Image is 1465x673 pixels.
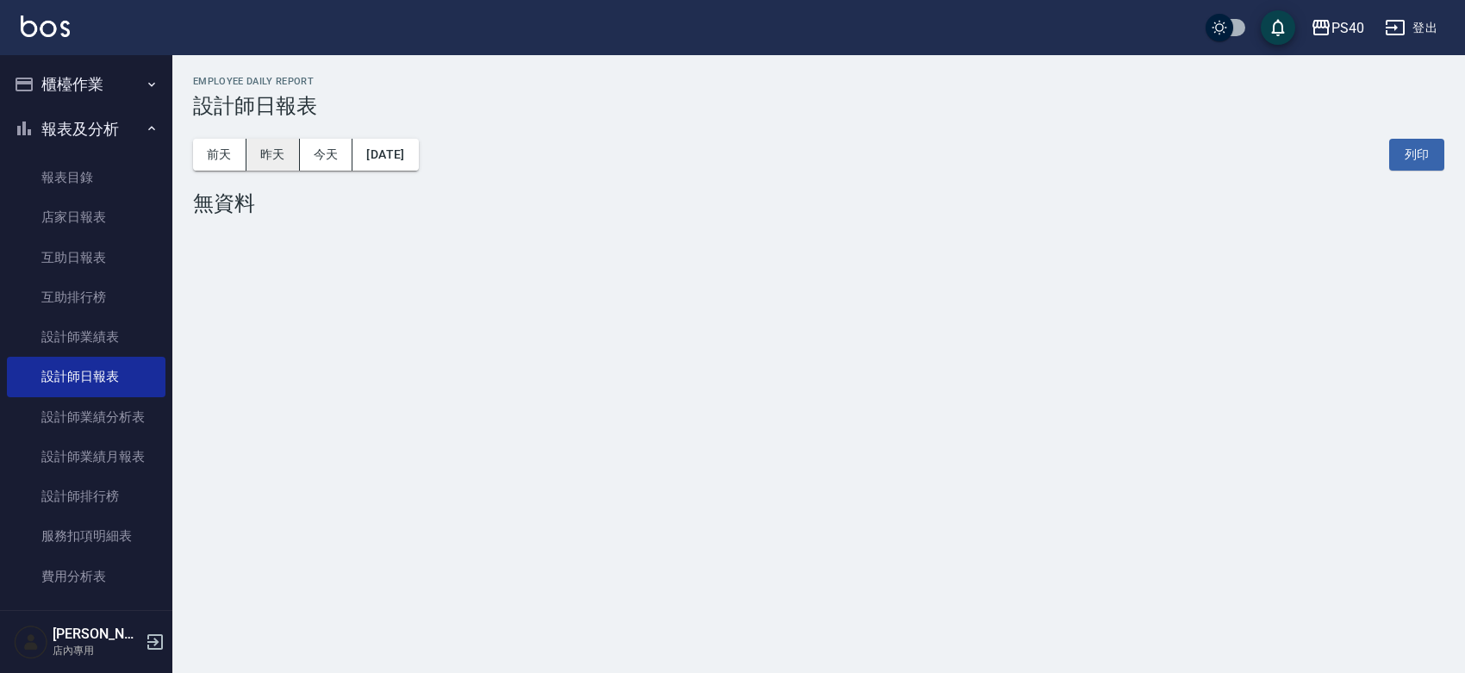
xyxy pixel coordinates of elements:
button: 前天 [193,139,246,171]
a: 費用分析表 [7,557,165,596]
button: 昨天 [246,139,300,171]
a: 互助排行榜 [7,277,165,317]
p: 店內專用 [53,643,140,658]
img: Logo [21,16,70,37]
button: 報表及分析 [7,107,165,152]
h5: [PERSON_NAME] [53,626,140,643]
a: 報表目錄 [7,158,165,197]
button: [DATE] [352,139,418,171]
div: PS40 [1331,17,1364,39]
button: 列印 [1389,139,1444,171]
button: 櫃檯作業 [7,62,165,107]
div: 無資料 [193,191,1444,215]
button: save [1261,10,1295,45]
a: 設計師排行榜 [7,477,165,516]
a: 設計師業績分析表 [7,397,165,437]
a: 服務扣項明細表 [7,516,165,556]
img: Person [14,625,48,659]
a: 設計師業績月報表 [7,437,165,477]
h3: 設計師日報表 [193,94,1444,118]
a: 設計師業績表 [7,317,165,357]
button: 客戶管理 [7,603,165,648]
a: 設計師日報表 [7,357,165,396]
button: 今天 [300,139,353,171]
a: 店家日報表 [7,197,165,237]
button: 登出 [1378,12,1444,44]
a: 互助日報表 [7,238,165,277]
button: PS40 [1304,10,1371,46]
h2: Employee Daily Report [193,76,1444,87]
